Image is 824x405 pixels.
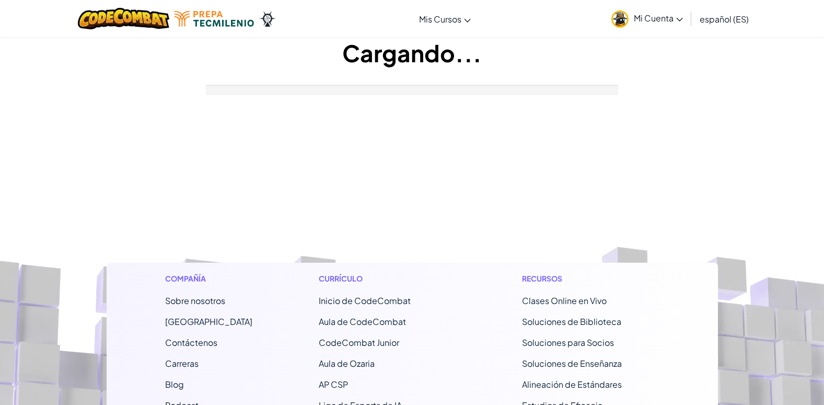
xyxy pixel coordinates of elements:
a: Alineación de Estándares [522,379,622,390]
span: español (ES) [700,14,749,25]
img: Ozaria [259,11,276,27]
a: Aula de CodeCombat [319,316,406,327]
a: Blog [165,379,184,390]
span: Contáctenos [165,337,217,348]
a: Sobre nosotros [165,295,225,306]
a: Soluciones de Enseñanza [522,358,622,369]
span: Inicio de CodeCombat [319,295,411,306]
h1: Recursos [522,273,659,284]
img: CodeCombat logo [78,8,169,29]
img: avatar [611,10,629,28]
a: [GEOGRAPHIC_DATA] [165,316,252,327]
a: Aula de Ozaria [319,358,375,369]
a: Soluciones de Biblioteca [522,316,621,327]
a: Carreras [165,358,199,369]
a: CodeCombat Junior [319,337,399,348]
span: Mis Cursos [419,14,461,25]
a: Mis Cursos [414,5,476,33]
a: Soluciones para Socios [522,337,614,348]
a: AP CSP [319,379,348,390]
h1: Currículo [319,273,456,284]
img: Tecmilenio logo [175,11,254,27]
a: Mi Cuenta [606,2,688,35]
h1: Compañía [165,273,252,284]
a: español (ES) [694,5,754,33]
a: Clases Online en Vivo [522,295,607,306]
span: Mi Cuenta [634,13,683,24]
